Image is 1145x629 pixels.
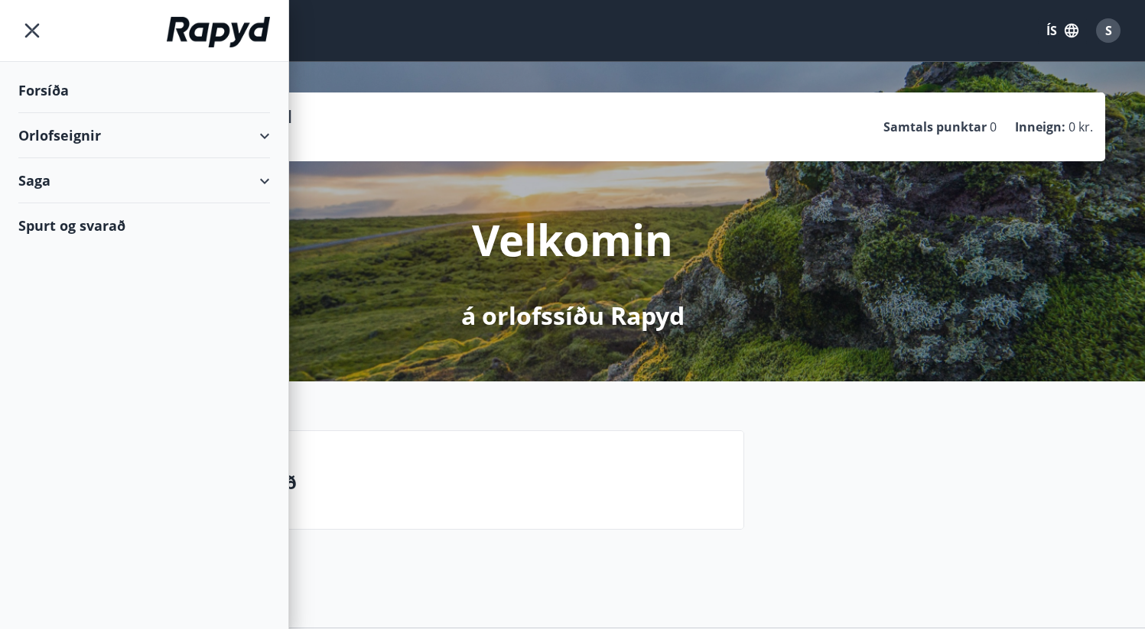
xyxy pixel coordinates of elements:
[18,113,270,158] div: Orlofseignir
[153,469,731,495] p: Spurt og svarað
[1105,22,1112,39] span: S
[18,158,270,203] div: Saga
[18,17,46,44] button: menu
[1069,118,1093,135] span: 0 kr.
[883,118,987,135] p: Samtals punktar
[990,118,997,135] span: 0
[472,210,673,268] p: Velkomin
[1038,17,1087,44] button: ÍS
[1090,12,1127,49] button: S
[167,17,270,47] img: union_logo
[461,299,685,332] p: á orlofssíðu Rapyd
[18,68,270,113] div: Forsíða
[18,203,270,248] div: Spurt og svarað
[1015,118,1065,135] p: Inneign :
